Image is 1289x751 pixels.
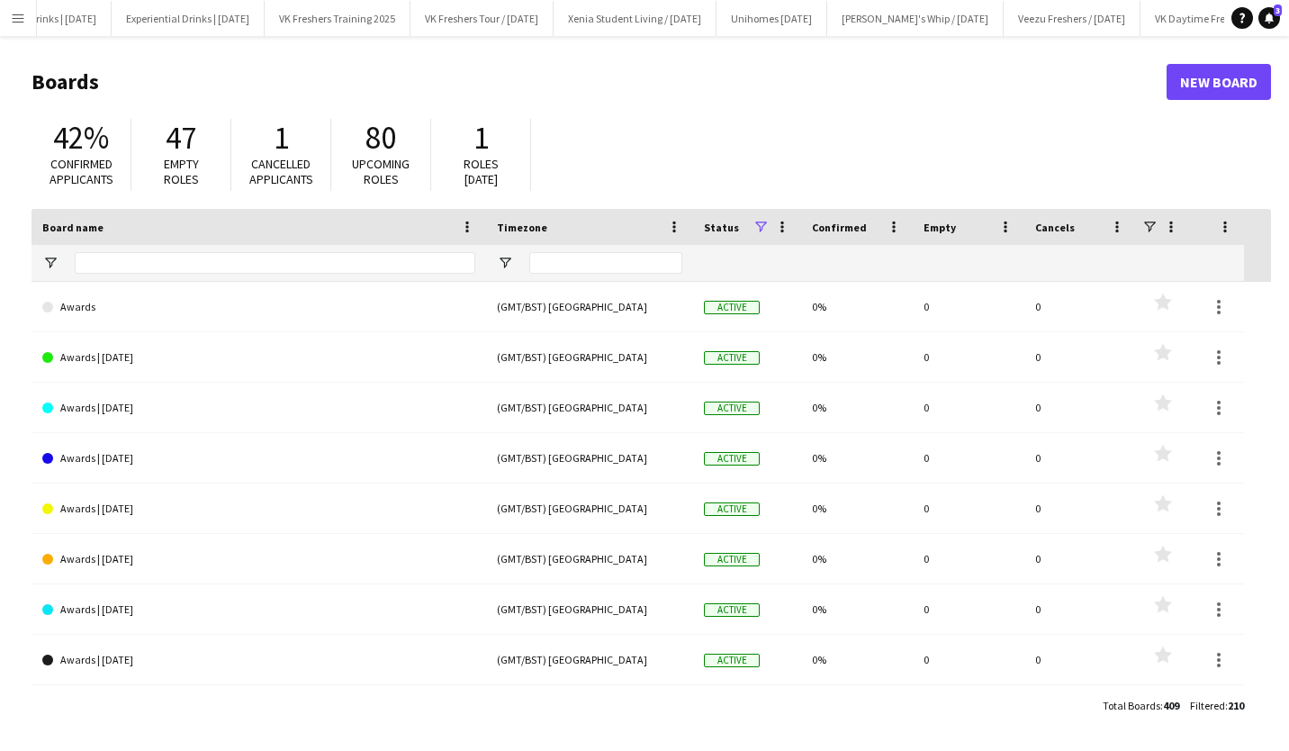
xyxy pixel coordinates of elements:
[42,484,475,534] a: Awards | [DATE]
[1258,7,1280,29] a: 3
[704,221,739,234] span: Status
[1103,699,1160,712] span: Total Boards
[42,332,475,383] a: Awards | [DATE]
[913,635,1024,684] div: 0
[497,255,513,271] button: Open Filter Menu
[486,685,693,735] div: (GMT/BST) [GEOGRAPHIC_DATA]
[827,1,1004,36] button: [PERSON_NAME]'s Whip / [DATE]
[486,484,693,533] div: (GMT/BST) [GEOGRAPHIC_DATA]
[1190,688,1244,723] div: :
[497,221,547,234] span: Timezone
[1024,484,1136,533] div: 0
[42,584,475,635] a: Awards | [DATE]
[801,433,913,483] div: 0%
[42,282,475,332] a: Awards
[486,635,693,684] div: (GMT/BST) [GEOGRAPHIC_DATA]
[1024,332,1136,382] div: 0
[1190,699,1225,712] span: Filtered
[365,118,396,158] span: 80
[486,332,693,382] div: (GMT/BST) [GEOGRAPHIC_DATA]
[1024,635,1136,684] div: 0
[704,351,760,365] span: Active
[473,118,489,158] span: 1
[486,383,693,432] div: (GMT/BST) [GEOGRAPHIC_DATA]
[53,118,109,158] span: 42%
[704,452,760,466] span: Active
[1228,699,1244,712] span: 210
[50,156,113,187] span: Confirmed applicants
[486,282,693,331] div: (GMT/BST) [GEOGRAPHIC_DATA]
[410,1,554,36] button: VK Freshers Tour / [DATE]
[913,584,1024,634] div: 0
[42,433,475,484] a: Awards | [DATE]
[1024,383,1136,432] div: 0
[352,156,410,187] span: Upcoming roles
[704,654,760,667] span: Active
[801,584,913,634] div: 0%
[112,1,265,36] button: Experiential Drinks | [DATE]
[486,433,693,483] div: (GMT/BST) [GEOGRAPHIC_DATA]
[1103,688,1179,723] div: :
[274,118,289,158] span: 1
[42,534,475,584] a: Awards | [DATE]
[801,383,913,432] div: 0%
[913,534,1024,584] div: 0
[801,534,913,584] div: 0%
[704,502,760,516] span: Active
[913,332,1024,382] div: 0
[913,685,1024,735] div: 0
[249,156,313,187] span: Cancelled applicants
[32,68,1167,95] h1: Boards
[529,252,682,274] input: Timezone Filter Input
[164,156,199,187] span: Empty roles
[801,332,913,382] div: 0%
[1163,699,1179,712] span: 409
[1274,5,1282,16] span: 3
[1024,282,1136,331] div: 0
[913,282,1024,331] div: 0
[704,603,760,617] span: Active
[913,433,1024,483] div: 0
[717,1,827,36] button: Unihomes [DATE]
[704,301,760,314] span: Active
[42,255,59,271] button: Open Filter Menu
[801,484,913,533] div: 0%
[924,221,956,234] span: Empty
[1167,64,1271,100] a: New Board
[42,383,475,433] a: Awards | [DATE]
[812,221,867,234] span: Confirmed
[1004,1,1140,36] button: Veezu Freshers / [DATE]
[913,383,1024,432] div: 0
[554,1,717,36] button: Xenia Student Living / [DATE]
[265,1,410,36] button: VK Freshers Training 2025
[1024,433,1136,483] div: 0
[801,685,913,735] div: 0%
[1024,584,1136,634] div: 0
[1035,221,1075,234] span: Cancels
[1024,685,1136,735] div: 0
[704,402,760,415] span: Active
[1024,534,1136,584] div: 0
[704,553,760,566] span: Active
[166,118,196,158] span: 47
[42,221,104,234] span: Board name
[42,685,475,736] a: Awards | [DATE]
[913,484,1024,533] div: 0
[486,584,693,634] div: (GMT/BST) [GEOGRAPHIC_DATA]
[801,282,913,331] div: 0%
[75,252,475,274] input: Board name Filter Input
[42,635,475,685] a: Awards | [DATE]
[464,156,499,187] span: Roles [DATE]
[486,534,693,584] div: (GMT/BST) [GEOGRAPHIC_DATA]
[801,635,913,684] div: 0%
